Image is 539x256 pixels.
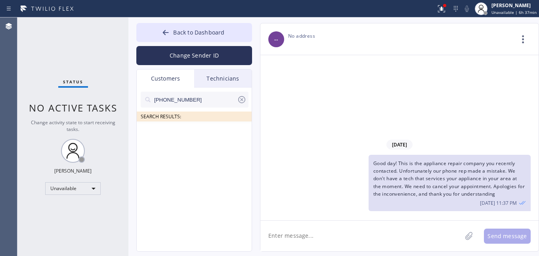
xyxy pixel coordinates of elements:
span: Back to Dashboard [173,29,224,36]
span: Unavailable | 6h 37min [491,10,537,15]
button: Mute [461,3,472,14]
div: [PERSON_NAME] [491,2,537,9]
div: No address [288,31,315,40]
button: Change Sender ID [136,46,252,65]
span: Status [63,79,83,85]
div: Customers [137,69,194,88]
span: SEARCH RESULTS: [141,113,181,120]
input: Search [153,92,237,108]
span: Good day! This is the appliance repair company you recently contacted. Unfortunately our phone re... [373,160,525,197]
span: [DATE] [386,140,413,150]
div: 10/14/2025 9:37 AM [369,155,531,211]
span: -- [274,35,278,44]
span: [DATE] 11:37 PM [480,200,517,206]
span: No active tasks [29,101,117,114]
div: Unavailable [45,182,101,195]
button: Send message [484,229,531,244]
span: Change activity state to start receiving tasks. [31,119,115,133]
div: [PERSON_NAME] [54,167,92,174]
button: Back to Dashboard [136,23,252,42]
div: Technicians [194,69,252,88]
